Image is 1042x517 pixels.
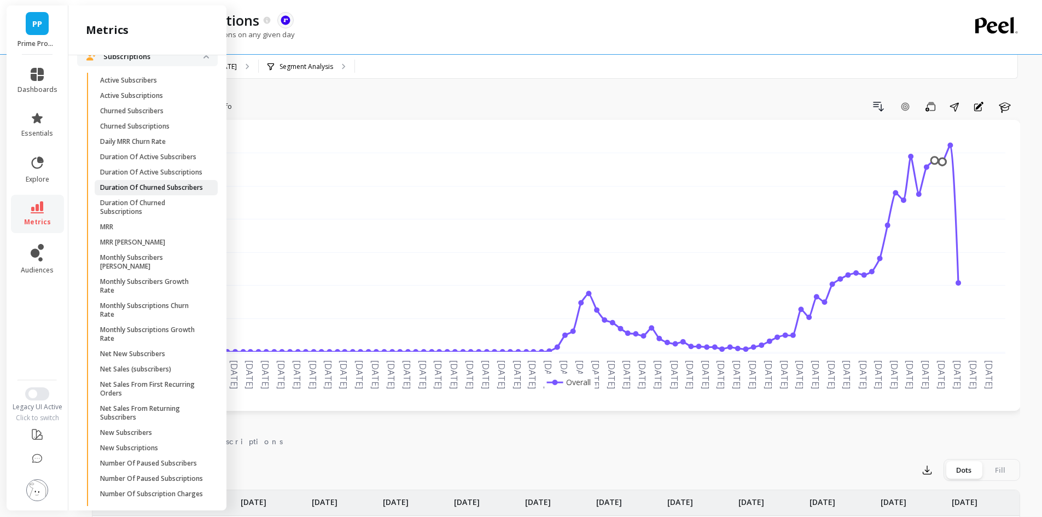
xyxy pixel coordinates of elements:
[281,15,290,25] img: api.recharge.svg
[92,427,1020,452] nav: Tabs
[100,474,203,483] p: Number Of Paused Subscriptions
[280,62,333,71] p: Segment Analysis
[26,175,49,184] span: explore
[100,326,205,343] p: Monthly Subscriptions Growth Rate
[100,253,205,271] p: Monthly Subscribers [PERSON_NAME]
[100,223,113,231] p: MRR
[946,461,982,479] div: Dots
[667,490,693,508] p: [DATE]
[100,137,166,146] p: Daily MRR Churn Rate
[312,490,337,508] p: [DATE]
[952,490,977,508] p: [DATE]
[24,218,51,226] span: metrics
[197,436,283,447] span: Subscriptions
[86,53,97,60] img: navigation item icon
[100,76,157,85] p: Active Subscribers
[100,199,205,216] p: Duration Of Churned Subscriptions
[25,387,49,400] button: Switch to New UI
[100,459,197,468] p: Number Of Paused Subscribers
[982,461,1018,479] div: Fill
[7,414,68,422] div: Click to switch
[21,129,53,138] span: essentials
[86,22,129,38] h2: metrics
[738,490,764,508] p: [DATE]
[100,153,196,161] p: Duration Of Active Subscribers
[100,107,164,115] p: Churned Subscribers
[100,168,202,177] p: Duration Of Active Subscriptions
[7,403,68,411] div: Legacy UI Active
[26,479,48,501] img: profile picture
[100,380,205,398] p: Net Sales From First Recurring Orders
[21,266,54,275] span: audiences
[100,238,165,247] p: MRR [PERSON_NAME]
[18,85,57,94] span: dashboards
[810,490,835,508] p: [DATE]
[32,18,42,30] span: PP
[525,490,551,508] p: [DATE]
[100,404,205,422] p: Net Sales From Returning Subscribers
[100,365,171,374] p: Net Sales (subscribers)
[596,490,622,508] p: [DATE]
[103,51,203,62] p: Subscriptions
[100,350,165,358] p: Net New Subscribers
[454,490,480,508] p: [DATE]
[203,55,209,59] img: down caret icon
[241,490,266,508] p: [DATE]
[18,39,57,48] p: Prime Prometics™
[100,444,158,452] p: New Subscriptions
[100,122,170,131] p: Churned Subscriptions
[100,301,205,319] p: Monthly Subscriptions Churn Rate
[100,277,205,295] p: Monthly Subscribers Growth Rate
[100,183,203,192] p: Duration Of Churned Subscribers
[100,428,152,437] p: New Subscribers
[383,490,409,508] p: [DATE]
[100,490,203,498] p: Number Of Subscription Charges
[100,91,163,100] p: Active Subscriptions
[881,490,906,508] p: [DATE]
[100,505,183,514] p: Subscription Revenue Rate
